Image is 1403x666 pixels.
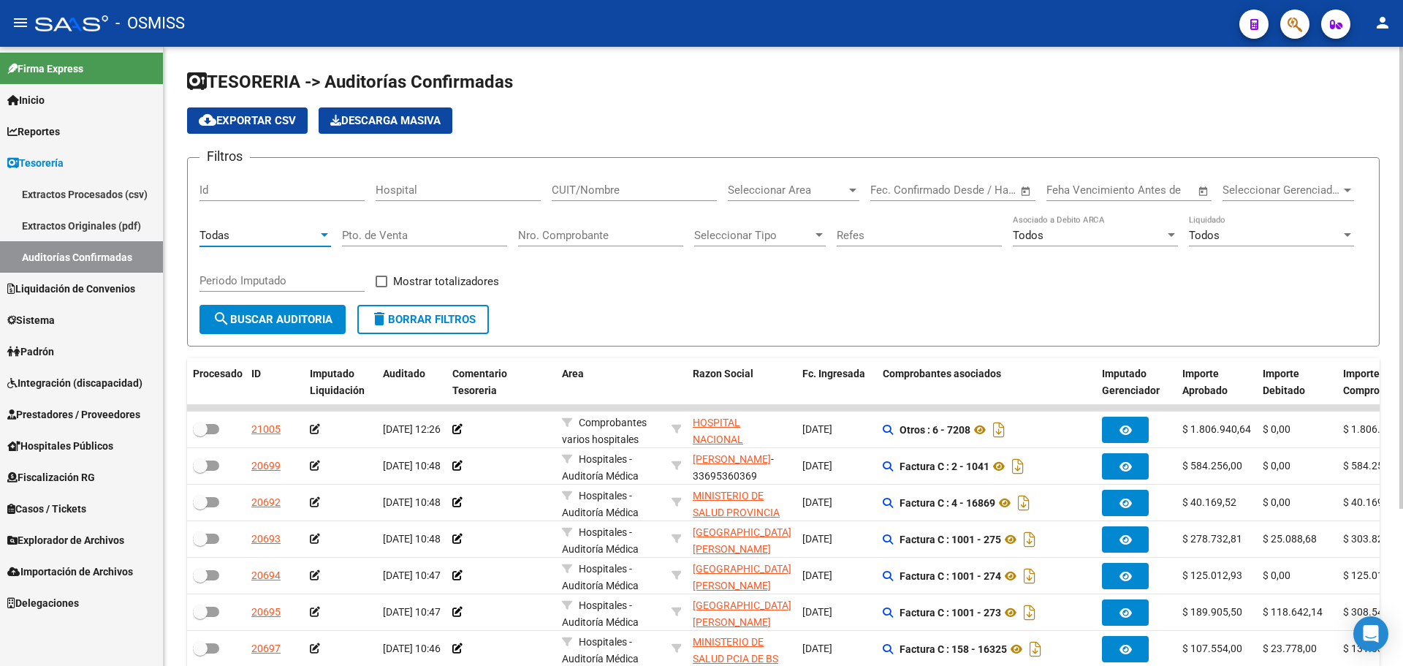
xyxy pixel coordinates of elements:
span: Borrar Filtros [370,313,476,326]
span: $ 23.778,00 [1263,643,1317,654]
span: Buscar Auditoria [213,313,332,326]
span: [DATE] 10:46 [383,643,441,654]
span: Imputado Liquidación [310,368,365,396]
span: Comprobantes asociados [883,368,1001,379]
button: Descarga Masiva [319,107,452,134]
datatable-header-cell: ID [246,358,304,406]
input: Fecha inicio [870,183,929,197]
span: Firma Express [7,61,83,77]
strong: Factura C : 1001 - 275 [900,534,1001,545]
strong: Factura C : 1001 - 274 [900,570,1001,582]
span: Fc. Ingresada [802,368,865,379]
span: Razon Social [693,368,753,379]
span: Exportar CSV [199,114,296,127]
span: Hospitales - Auditoría Médica [562,563,639,591]
strong: Factura C : 2 - 1041 [900,461,989,472]
div: - 30714436143 [693,524,791,555]
span: $ 278.732,81 [1182,533,1242,545]
strong: Otros : 6 - 7208 [900,424,970,436]
span: Importación de Archivos [7,564,133,580]
span: [DATE] [802,643,832,654]
i: Descargar documento [1008,455,1027,478]
app-download-masive: Descarga masiva de comprobantes (adjuntos) [319,107,452,134]
h3: Filtros [199,146,250,167]
i: Descargar documento [989,418,1008,442]
span: Todas [199,229,229,242]
datatable-header-cell: Importe Aprobado [1176,358,1257,406]
span: [DATE] 12:26 [383,423,441,435]
span: TESORERIA -> Auditorías Confirmadas [187,72,513,92]
input: Fecha fin [943,183,1014,197]
span: Explorador de Archivos [7,532,124,548]
span: Liquidación de Convenios [7,281,135,297]
span: HOSPITAL NACIONAL PROFESOR [PERSON_NAME] [693,417,771,478]
span: $ 107.554,00 [1182,643,1242,654]
span: [GEOGRAPHIC_DATA][PERSON_NAME] [693,526,791,555]
span: $ 40.169,52 [1343,496,1397,508]
i: Descargar documento [1020,601,1039,624]
button: Open calendar [1195,183,1212,200]
div: 20699 [251,458,281,474]
datatable-header-cell: Comprobantes asociados [877,358,1096,406]
span: [GEOGRAPHIC_DATA][PERSON_NAME] [693,563,791,591]
div: - 30714436143 [693,561,791,591]
span: [DATE] [802,460,832,472]
span: Padrón [7,344,54,360]
span: [DATE] 10:47 [383,606,441,618]
span: [DATE] 10:48 [383,460,441,472]
datatable-header-cell: Razon Social [687,358,796,406]
span: $ 0,00 [1263,423,1290,435]
span: Inicio [7,92,45,108]
span: MINISTERIO DE SALUD PROVINCIA DE [GEOGRAPHIC_DATA] [693,490,791,551]
span: Area [562,368,584,379]
div: - 30711137757 [693,488,791,518]
span: Procesado [193,368,243,379]
div: - 33695360369 [693,451,791,482]
span: $ 25.088,68 [1263,533,1317,545]
span: Casos / Tickets [7,501,86,517]
span: Seleccionar Area [728,183,846,197]
datatable-header-cell: Auditado [377,358,446,406]
span: Importe Debitado [1263,368,1305,396]
div: - 30714436143 [693,597,791,628]
div: 21005 [251,421,281,438]
span: Tesorería [7,155,64,171]
span: Todos [1189,229,1220,242]
button: Buscar Auditoria [199,305,346,334]
strong: Factura C : 158 - 16325 [900,643,1007,655]
span: Comprobantes varios hospitales [562,417,647,445]
i: Descargar documento [1020,564,1039,588]
span: [DATE] [802,533,832,545]
datatable-header-cell: Fc. Ingresada [796,358,877,406]
span: Hospitales - Auditoría Médica [562,453,639,482]
span: [DATE] 10:48 [383,496,441,508]
span: $ 125.012,93 [1343,569,1403,581]
span: Sistema [7,312,55,328]
datatable-header-cell: Comentario Tesoreria [446,358,556,406]
datatable-header-cell: Procesado [187,358,246,406]
div: 20693 [251,531,281,548]
span: $ 125.012,93 [1182,569,1242,581]
span: [DATE] [802,496,832,508]
span: Seleccionar Gerenciador [1223,183,1341,197]
div: 20692 [251,494,281,511]
div: Open Intercom Messenger [1353,616,1388,651]
span: Reportes [7,124,60,140]
span: $ 40.169,52 [1182,496,1236,508]
i: Descargar documento [1014,491,1033,515]
button: Borrar Filtros [357,305,489,334]
span: $ 1.806.940,64 [1182,423,1251,435]
span: ID [251,368,261,379]
strong: Factura C : 1001 - 273 [900,607,1001,618]
span: Comentario Tesoreria [452,368,507,396]
span: $ 118.642,14 [1263,606,1323,618]
button: Exportar CSV [187,107,308,134]
span: Descarga Masiva [330,114,441,127]
span: [DATE] [802,606,832,618]
span: $ 584.256,00 [1182,460,1242,472]
strong: Factura C : 4 - 16869 [900,497,995,509]
button: Open calendar [1018,183,1035,200]
span: [PERSON_NAME] [693,453,771,465]
div: - 30635976809 [693,415,791,445]
mat-icon: cloud_download [199,111,216,129]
